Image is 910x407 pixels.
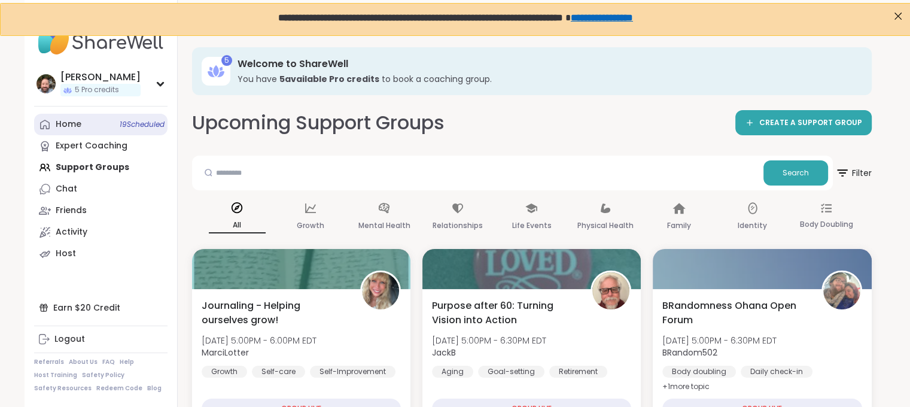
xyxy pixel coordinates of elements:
[34,358,64,366] a: Referrals
[358,218,410,233] p: Mental Health
[432,366,473,378] div: Aging
[738,218,767,233] p: Identity
[34,135,168,157] a: Expert Coaching
[252,366,305,378] div: Self-care
[823,272,860,309] img: BRandom502
[432,299,577,327] span: Purpose after 60: Turning Vision into Action
[34,221,168,243] a: Activity
[34,19,168,61] img: ShareWell Nav Logo
[96,384,142,393] a: Redeem Code
[82,371,124,379] a: Safety Policy
[835,159,872,187] span: Filter
[147,384,162,393] a: Blog
[662,335,777,347] span: [DATE] 5:00PM - 6:30PM EDT
[34,243,168,265] a: Host
[577,218,634,233] p: Physical Health
[192,110,445,136] h2: Upcoming Support Groups
[202,299,347,327] span: Journaling - Helping ourselves grow!
[310,366,395,378] div: Self-Improvement
[667,218,691,233] p: Family
[60,71,141,84] div: [PERSON_NAME]
[202,335,316,347] span: [DATE] 5:00PM - 6:00PM EDT
[209,218,266,233] p: All
[835,156,872,190] button: Filter
[56,226,87,238] div: Activity
[56,119,81,130] div: Home
[75,85,119,95] span: 5 Pro credits
[120,120,165,129] span: 19 Scheduled
[120,358,134,366] a: Help
[202,347,249,359] b: MarciLotter
[34,297,168,318] div: Earn $20 Credit
[799,217,853,232] p: Body Doubling
[432,347,456,359] b: JackB
[890,5,905,20] div: Close Step
[433,218,483,233] p: Relationships
[432,335,546,347] span: [DATE] 5:00PM - 6:30PM EDT
[759,118,862,128] span: CREATE A SUPPORT GROUP
[34,384,92,393] a: Safety Resources
[102,358,115,366] a: FAQ
[512,218,551,233] p: Life Events
[56,183,77,195] div: Chat
[36,74,56,93] img: Brian_L
[662,347,717,359] b: BRandom502
[478,366,544,378] div: Goal-setting
[34,371,77,379] a: Host Training
[362,272,399,309] img: MarciLotter
[662,299,808,327] span: BRandomness Ohana Open Forum
[202,366,247,378] div: Growth
[221,55,232,66] div: 5
[549,366,607,378] div: Retirement
[662,366,736,378] div: Body doubling
[279,73,379,85] b: 5 available Pro credit s
[735,110,872,135] a: CREATE A SUPPORT GROUP
[56,248,76,260] div: Host
[741,366,812,378] div: Daily check-in
[592,272,629,309] img: JackB
[238,73,855,85] h3: You have to book a coaching group.
[54,333,85,345] div: Logout
[34,200,168,221] a: Friends
[56,205,87,217] div: Friends
[238,57,855,71] h3: Welcome to ShareWell
[783,168,809,178] span: Search
[69,358,98,366] a: About Us
[763,160,828,186] button: Search
[34,329,168,350] a: Logout
[56,140,127,152] div: Expert Coaching
[34,178,168,200] a: Chat
[297,218,324,233] p: Growth
[34,114,168,135] a: Home19Scheduled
